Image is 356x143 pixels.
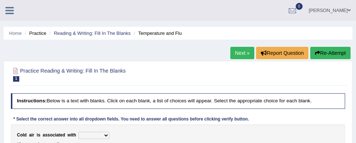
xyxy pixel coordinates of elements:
[38,132,40,138] b: s
[132,30,182,37] li: Temperature and Flu
[60,132,62,138] b: e
[48,132,50,138] b: s
[296,3,303,10] span: 0
[23,132,24,138] b: l
[50,132,52,138] b: o
[68,132,71,138] b: w
[11,93,345,109] h4: Below is a text with blanks. Click on each blank, a list of choices will appear. Select the appro...
[33,132,35,138] b: r
[72,132,73,138] b: t
[11,117,252,123] div: * Select the correct answer into all dropdown fields. You need to answer all questions before cli...
[54,30,130,36] a: Reading & Writing: Fill In The Blanks
[56,132,59,138] b: a
[32,132,33,138] b: i
[29,132,32,138] b: a
[9,30,22,36] a: Home
[37,132,38,138] b: i
[58,132,60,138] b: t
[71,132,72,138] b: i
[55,132,56,138] b: i
[256,47,308,59] button: Report Question
[62,132,65,138] b: d
[24,132,27,138] b: d
[53,132,55,138] b: c
[230,47,254,59] a: Next »
[23,30,46,37] li: Practice
[17,98,46,103] b: Instructions:
[310,47,351,59] button: Re-Attempt
[20,132,23,138] b: o
[11,66,218,82] h2: Practice Reading & Writing: Fill In The Blanks
[17,132,20,138] b: C
[13,76,20,82] span: 1
[45,132,48,138] b: s
[43,132,45,138] b: a
[73,132,76,138] b: h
